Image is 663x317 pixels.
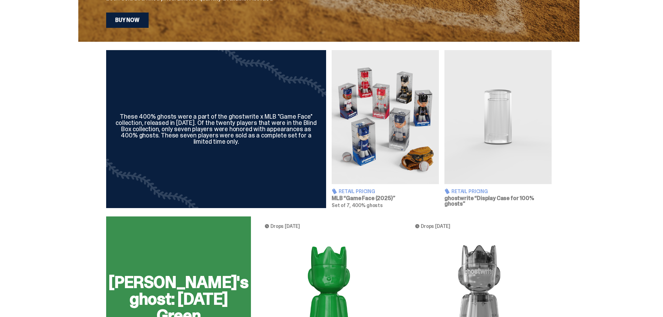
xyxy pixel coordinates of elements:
[115,113,318,145] div: These 400% ghosts were a part of the ghostwrite x MLB "Game Face" collection, released in [DATE]....
[444,50,552,184] img: Display Case for 100% ghosts
[332,50,439,184] img: Game Face (2025)
[339,189,375,194] span: Retail Pricing
[106,13,149,28] a: Buy Now
[270,223,300,229] span: Drops [DATE]
[451,189,488,194] span: Retail Pricing
[421,223,450,229] span: Drops [DATE]
[444,196,552,207] h3: ghostwrite “Display Case for 100% ghosts”
[444,50,552,208] a: Display Case for 100% ghosts Retail Pricing
[332,50,439,208] a: Game Face (2025) Retail Pricing
[332,202,383,208] span: Set of 7, 400% ghosts
[332,196,439,201] h3: MLB “Game Face (2025)”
